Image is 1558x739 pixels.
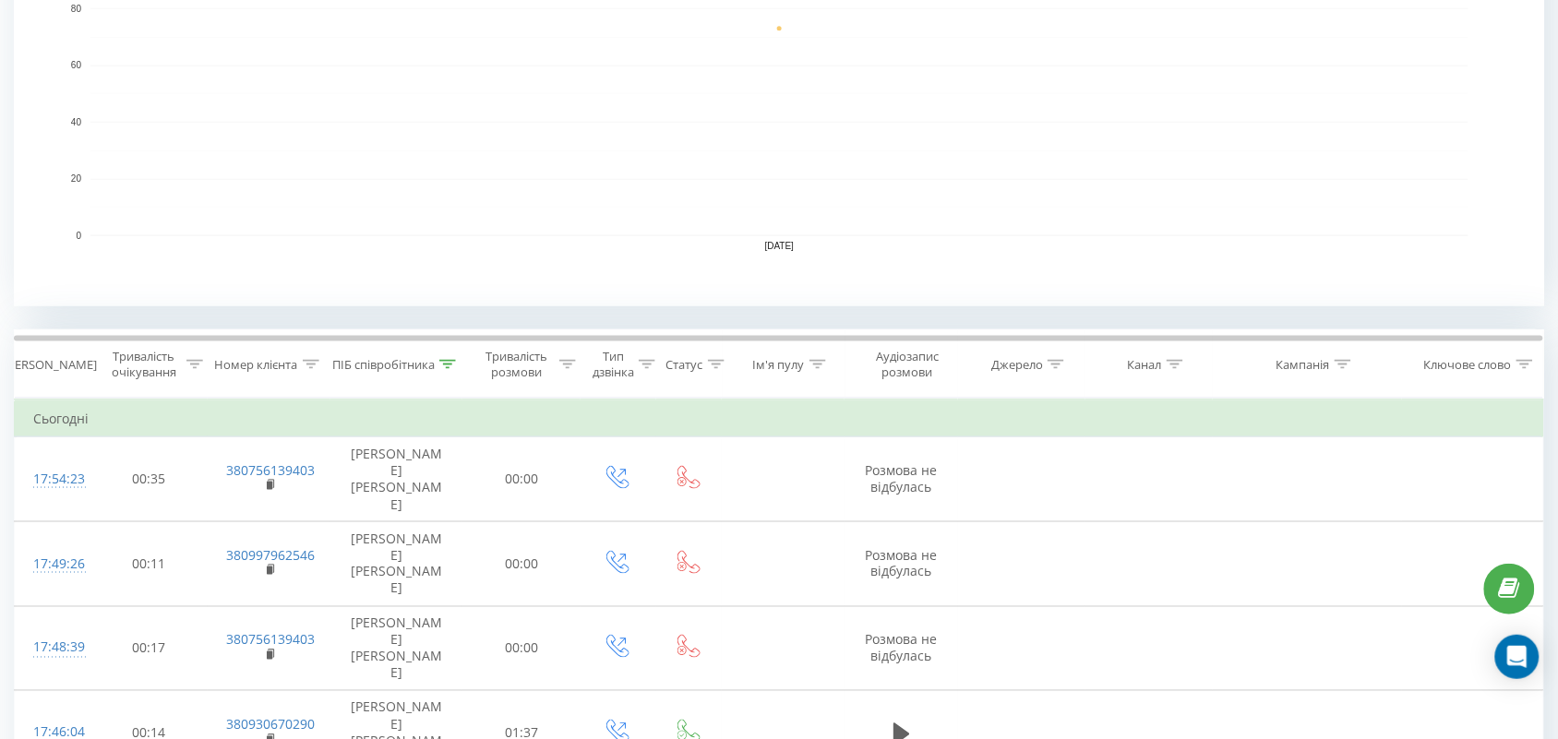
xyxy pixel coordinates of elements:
div: Тривалість очікування [106,349,182,380]
span: Розмова не відбулась [866,461,938,495]
div: Open Intercom Messenger [1495,635,1540,679]
a: 380756139403 [226,631,315,649]
div: Ім'я пулу [753,357,805,373]
div: Статус [666,357,703,373]
div: Аудіозапис розмови [861,349,953,380]
div: 17:54:23 [33,461,71,497]
td: 00:35 [90,437,208,522]
text: 80 [71,4,82,14]
td: 00:17 [90,606,208,691]
td: 00:00 [462,521,581,606]
text: 40 [71,117,82,127]
span: Розмова не відбулась [866,631,938,665]
td: Сьогодні [15,400,1544,437]
div: Ключове слово [1424,357,1512,373]
td: 00:00 [462,437,581,522]
a: 380930670290 [226,716,315,733]
text: 20 [71,174,82,185]
text: 0 [76,231,81,241]
div: ПІБ співробітника [332,357,435,373]
td: 00:00 [462,606,581,691]
div: Кампанія [1276,357,1330,373]
text: [DATE] [765,242,795,252]
div: Джерело [991,357,1043,373]
div: Тривалість розмови [479,349,555,380]
td: 00:11 [90,521,208,606]
a: 380997962546 [226,546,315,564]
div: Номер клієнта [215,357,298,373]
text: 60 [71,61,82,71]
div: 17:49:26 [33,546,71,582]
div: Тип дзвінка [593,349,634,380]
td: [PERSON_NAME] [PERSON_NAME] [330,521,462,606]
td: [PERSON_NAME] [PERSON_NAME] [330,606,462,691]
a: 380756139403 [226,461,315,479]
span: Розмова не відбулась [866,546,938,580]
div: Канал [1128,357,1162,373]
td: [PERSON_NAME] [PERSON_NAME] [330,437,462,522]
div: 17:48:39 [33,630,71,666]
div: [PERSON_NAME] [4,357,97,373]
